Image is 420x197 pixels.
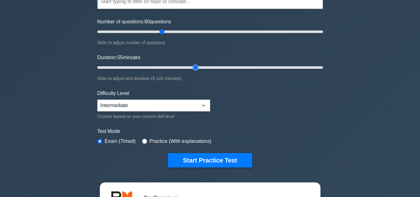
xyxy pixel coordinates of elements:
div: Choose based on your current skill level [97,113,210,120]
button: Start Practice Test [168,153,252,167]
div: Slide to adjust number of questions [97,39,323,46]
div: Slide to adjust test duration (5-120 minutes) [97,75,323,82]
span: 55 [117,55,123,60]
label: Practice (With explanations) [150,138,211,145]
label: Difficulty Level [97,90,129,97]
span: 60 [145,19,150,24]
label: Test Mode [97,128,323,135]
label: Number of questions: questions [97,18,171,26]
label: Duration: minutes [97,54,141,61]
label: Exam (Timed) [105,138,136,145]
